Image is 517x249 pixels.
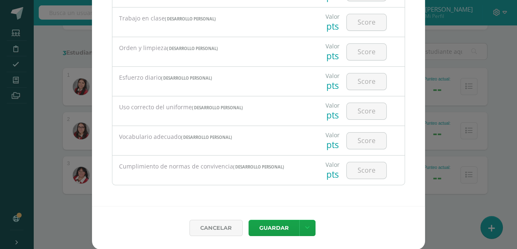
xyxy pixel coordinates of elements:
[119,44,301,53] div: Orden y limpieza
[326,50,340,62] div: pts
[326,20,340,32] div: pts
[326,42,340,50] div: Valor
[167,46,218,51] span: ( Desarrollo Personal)
[326,131,340,139] div: Valor
[347,44,386,60] input: Score
[119,103,301,112] div: Uso correcto del uniforme
[326,72,340,80] div: Valor
[181,135,232,140] span: ( Desarrollo Personal)
[326,80,340,91] div: pts
[119,73,301,83] div: Esfuerzo diario
[347,14,386,30] input: Score
[119,162,301,171] div: Cumplimiento de normas de convivencia
[347,162,386,179] input: Score
[161,75,212,81] span: ( Desarrollo Personal)
[326,13,340,20] div: Valor
[119,133,301,142] div: Vocabulario adecuado
[347,133,386,149] input: Score
[326,161,340,169] div: Valor
[326,101,340,109] div: Valor
[347,73,386,90] input: Score
[189,220,243,236] a: Cancelar
[192,105,243,111] span: ( Desarrollo Personal)
[233,164,284,170] span: ( Desarrollo Personal)
[326,109,340,121] div: pts
[326,169,340,180] div: pts
[326,139,340,151] div: pts
[347,103,386,119] input: Score
[249,220,299,236] button: Guardar
[119,14,301,23] div: Trabajo en clase
[165,16,216,22] span: ( Desarrollo Personal)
